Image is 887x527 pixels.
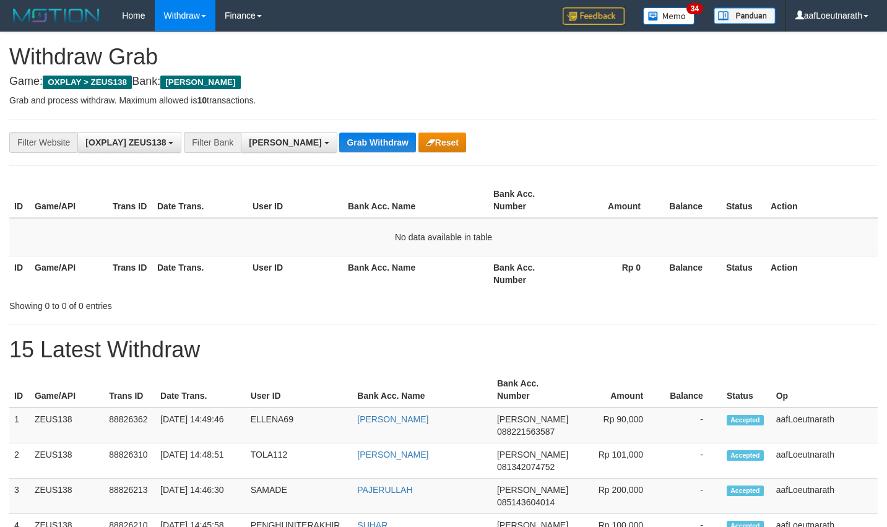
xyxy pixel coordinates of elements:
[155,443,246,479] td: [DATE] 14:48:51
[9,76,878,88] h4: Game: Bank:
[727,415,764,425] span: Accepted
[30,443,104,479] td: ZEUS138
[246,479,353,514] td: SAMADE
[573,372,662,407] th: Amount
[721,183,766,218] th: Status
[662,443,722,479] td: -
[155,372,246,407] th: Date Trans.
[727,450,764,461] span: Accepted
[85,137,166,147] span: [OXPLAY] ZEUS138
[497,462,555,472] span: Copy 081342074752 to clipboard
[573,443,662,479] td: Rp 101,000
[662,407,722,443] td: -
[197,95,207,105] strong: 10
[241,132,337,153] button: [PERSON_NAME]
[30,372,104,407] th: Game/API
[9,256,30,291] th: ID
[563,7,625,25] img: Feedback.jpg
[155,479,246,514] td: [DATE] 14:46:30
[30,256,108,291] th: Game/API
[357,485,412,495] a: PAJERULLAH
[9,6,103,25] img: MOTION_logo.png
[160,76,240,89] span: [PERSON_NAME]
[766,183,878,218] th: Action
[248,183,343,218] th: User ID
[492,372,573,407] th: Bank Acc. Number
[771,479,878,514] td: aafLoeutnarath
[352,372,492,407] th: Bank Acc. Name
[104,372,155,407] th: Trans ID
[249,137,321,147] span: [PERSON_NAME]
[771,372,878,407] th: Op
[722,372,771,407] th: Status
[686,3,703,14] span: 34
[184,132,241,153] div: Filter Bank
[566,183,659,218] th: Amount
[9,183,30,218] th: ID
[488,183,566,218] th: Bank Acc. Number
[643,7,695,25] img: Button%20Memo.svg
[104,407,155,443] td: 88826362
[343,256,488,291] th: Bank Acc. Name
[662,372,722,407] th: Balance
[9,338,878,362] h1: 15 Latest Withdraw
[727,486,764,496] span: Accepted
[155,407,246,443] td: [DATE] 14:49:46
[9,45,878,69] h1: Withdraw Grab
[248,256,343,291] th: User ID
[108,256,152,291] th: Trans ID
[9,295,360,312] div: Showing 0 to 0 of 0 entries
[659,183,721,218] th: Balance
[246,443,353,479] td: TOLA112
[339,133,415,152] button: Grab Withdraw
[30,479,104,514] td: ZEUS138
[573,479,662,514] td: Rp 200,000
[497,450,568,459] span: [PERSON_NAME]
[246,372,353,407] th: User ID
[488,256,566,291] th: Bank Acc. Number
[659,256,721,291] th: Balance
[418,133,466,152] button: Reset
[9,132,77,153] div: Filter Website
[497,485,568,495] span: [PERSON_NAME]
[357,414,428,424] a: [PERSON_NAME]
[9,372,30,407] th: ID
[246,407,353,443] td: ELLENA69
[30,407,104,443] td: ZEUS138
[497,414,568,424] span: [PERSON_NAME]
[104,443,155,479] td: 88826310
[771,407,878,443] td: aafLoeutnarath
[9,443,30,479] td: 2
[152,183,248,218] th: Date Trans.
[152,256,248,291] th: Date Trans.
[566,256,659,291] th: Rp 0
[9,407,30,443] td: 1
[43,76,132,89] span: OXPLAY > ZEUS138
[9,218,878,256] td: No data available in table
[77,132,181,153] button: [OXPLAY] ZEUS138
[9,479,30,514] td: 3
[714,7,776,24] img: panduan.png
[9,94,878,107] p: Grab and process withdraw. Maximum allowed is transactions.
[497,427,555,437] span: Copy 088221563587 to clipboard
[573,407,662,443] td: Rp 90,000
[343,183,488,218] th: Bank Acc. Name
[108,183,152,218] th: Trans ID
[357,450,428,459] a: [PERSON_NAME]
[497,497,555,507] span: Copy 085143604014 to clipboard
[104,479,155,514] td: 88826213
[721,256,766,291] th: Status
[662,479,722,514] td: -
[766,256,878,291] th: Action
[771,443,878,479] td: aafLoeutnarath
[30,183,108,218] th: Game/API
